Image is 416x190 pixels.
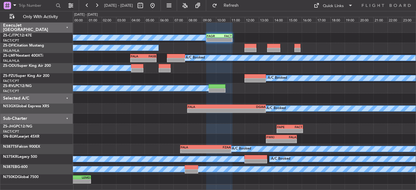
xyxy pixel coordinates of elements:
[3,84,15,88] span: ZS-RVL
[3,34,32,37] a: ZS-CJTPC12/47E
[218,3,244,8] span: Refresh
[3,175,18,179] span: N750KD
[230,17,245,22] div: 11:00
[3,48,19,53] a: FALA/HLA
[268,74,287,83] div: A/C Booked
[173,17,188,22] div: 07:00
[3,165,28,169] a: N387EBG-600
[181,149,206,153] div: -
[187,17,202,22] div: 08:00
[116,17,130,22] div: 03:00
[131,54,143,58] div: FALA
[3,135,40,139] a: 5N-BLWLearjet 45XR
[209,1,246,10] button: Refresh
[3,59,19,63] a: FALA/HLA
[88,17,102,22] div: 01:00
[290,129,302,133] div: -
[373,17,388,22] div: 21:00
[7,12,66,22] button: Only With Activity
[3,125,16,128] span: ZS-JHG
[3,125,32,128] a: ZS-JHGPC12/NG
[207,38,219,42] div: -
[3,145,17,149] span: N387TS
[227,109,266,112] div: -
[206,145,231,149] div: FZAA
[207,34,219,38] div: FAGR
[3,104,49,108] a: N53GXGlobal Express XRS
[359,17,373,22] div: 20:00
[3,74,16,78] span: ZS-PZU
[3,79,19,83] a: FACT/CPT
[3,145,40,149] a: N387TSFalcon 900EX
[219,38,232,42] div: -
[3,64,51,68] a: ZS-ODUSuper King Air 200
[145,17,159,22] div: 05:00
[202,17,216,22] div: 09:00
[130,17,145,22] div: 04:00
[232,144,251,154] div: A/C Booked
[282,139,297,143] div: -
[3,74,49,78] a: ZS-PZUSuper King Air 200
[267,135,282,139] div: FWKI
[181,145,206,149] div: FALA
[3,64,17,68] span: ZS-ODU
[16,15,65,19] span: Only With Activity
[186,53,205,63] div: A/C Booked
[316,17,331,22] div: 17:00
[188,109,227,112] div: -
[277,125,290,129] div: FAPE
[267,139,282,143] div: -
[104,3,133,8] span: [DATE] - [DATE]
[290,125,302,129] div: FACT
[3,34,15,37] span: ZS-CJT
[3,135,17,139] span: 5N-BLW
[3,129,19,134] a: FACT/CPT
[271,154,290,164] div: A/C Booked
[131,58,143,62] div: -
[206,149,231,153] div: -
[3,89,19,93] a: FACT/CPT
[188,105,227,108] div: FALA
[143,58,156,62] div: -
[3,104,16,108] span: N53GX
[216,17,230,22] div: 10:00
[102,17,116,22] div: 02:00
[3,84,32,88] a: ZS-RVLPC12/NG
[219,34,232,38] div: FACT
[273,17,288,22] div: 14:00
[282,135,297,139] div: FALA
[245,17,259,22] div: 12:00
[3,155,37,159] a: N375KRLegacy 500
[3,155,17,159] span: N375KR
[277,129,290,133] div: -
[3,175,39,179] a: N750KDGlobal 7500
[3,54,43,58] a: ZS-LMFNextant 400XTi
[74,12,98,17] div: [DATE] - [DATE]
[302,17,316,22] div: 16:00
[267,104,286,113] div: A/C Booked
[3,38,19,43] a: FACT/CPT
[331,17,345,22] div: 18:00
[227,105,266,108] div: DGAA
[259,17,273,22] div: 13:00
[159,17,173,22] div: 06:00
[3,44,14,47] span: ZS-DFI
[345,17,359,22] div: 19:00
[288,17,302,22] div: 15:00
[3,44,44,47] a: ZS-DFICitation Mustang
[143,54,156,58] div: FASB
[19,1,54,10] input: Trip Number
[3,165,17,169] span: N387EB
[388,17,402,22] div: 22:00
[3,54,16,58] span: ZS-LMF
[73,17,88,22] div: 00:00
